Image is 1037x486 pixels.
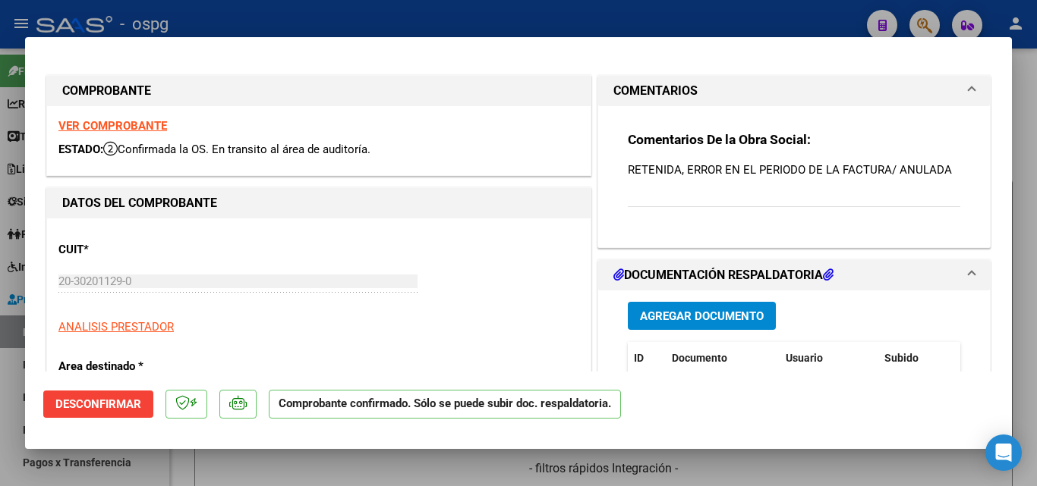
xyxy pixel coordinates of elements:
[58,358,215,375] p: Area destinado *
[628,132,811,147] strong: Comentarios De la Obra Social:
[985,434,1022,471] div: Open Intercom Messenger
[598,76,990,106] mat-expansion-panel-header: COMENTARIOS
[269,390,621,419] p: Comprobante confirmado. Sólo se puede subir doc. respaldatoria.
[954,342,1030,375] datatable-header-cell: Acción
[628,342,666,375] datatable-header-cell: ID
[780,342,878,375] datatable-header-cell: Usuario
[884,352,919,364] span: Subido
[640,309,764,323] span: Agregar Documento
[598,106,990,246] div: COMENTARIOS
[613,82,698,100] h1: COMENTARIOS
[58,143,103,156] span: ESTADO:
[666,342,780,375] datatable-header-cell: Documento
[43,390,153,418] button: Desconfirmar
[628,161,960,178] p: RETENIDA, ERROR EN EL PERIODO DE LA FACTURA/ ANULADA
[62,196,217,210] strong: DATOS DEL COMPROBANTE
[613,266,834,284] h1: DOCUMENTACIÓN RESPALDATORIA
[634,352,644,364] span: ID
[598,260,990,290] mat-expansion-panel-header: DOCUMENTACIÓN RESPALDATORIA
[786,352,823,364] span: Usuario
[878,342,954,375] datatable-header-cell: Subido
[58,241,215,259] p: CUIT
[58,119,167,133] a: VER COMPROBANTE
[628,302,776,330] button: Agregar Documento
[55,397,141,411] span: Desconfirmar
[62,83,151,98] strong: COMPROBANTE
[103,143,370,156] span: Confirmada la OS. En transito al área de auditoría.
[58,320,174,334] span: ANALISIS PRESTADOR
[672,352,727,364] span: Documento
